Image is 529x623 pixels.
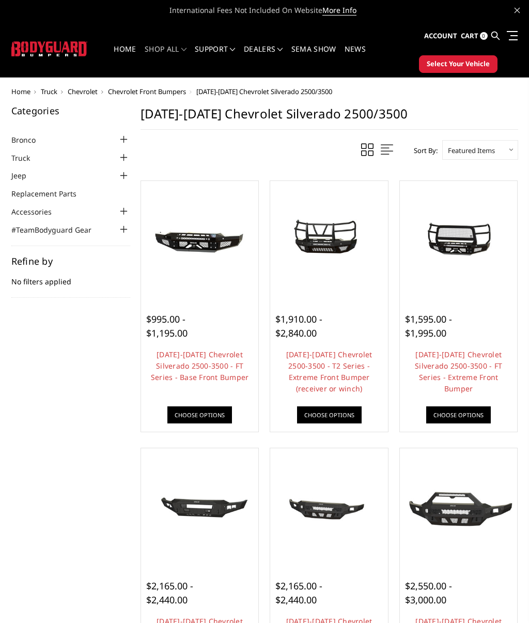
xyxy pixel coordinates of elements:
[144,476,256,538] img: 2020-2023 Chevrolet 2500-3500 - A2L Series - Base Front Bumper (Non Winch)
[461,31,478,40] span: Cart
[167,406,232,423] a: Choose Options
[11,224,104,235] a: #TeamBodyguard Gear
[427,59,490,69] span: Select Your Vehicle
[141,106,518,130] h1: [DATE]-[DATE] Chevrolet Silverado 2500/3500
[291,45,336,66] a: SEMA Show
[297,406,362,423] a: Choose Options
[11,256,130,298] div: No filters applied
[244,45,283,66] a: Dealers
[402,451,515,564] a: 2020-2023 Chevrolet 2500-3500 - Freedom Series - Sport Front Bumper (non-winch)
[405,313,452,339] span: $1,595.00 - $1,995.00
[144,215,256,265] img: 2020-2023 Chevrolet Silverado 2500-3500 - FT Series - Base Front Bumper
[11,188,89,199] a: Replacement Parts
[146,313,188,339] span: $995.00 - $1,195.00
[424,22,457,50] a: Account
[11,134,49,145] a: Bronco
[275,580,322,606] span: $2,165.00 - $2,440.00
[196,87,332,96] span: [DATE]-[DATE] Chevrolet Silverado 2500/3500
[144,451,256,564] a: 2020-2023 Chevrolet 2500-3500 - A2L Series - Base Front Bumper (Non Winch) 2020 Chevrolet HD - Av...
[114,45,136,66] a: Home
[275,313,322,339] span: $1,910.00 - $2,840.00
[405,580,452,606] span: $2,550.00 - $3,000.00
[480,32,488,40] span: 0
[108,87,186,96] a: Chevrolet Front Bumpers
[286,350,372,393] a: [DATE]-[DATE] Chevrolet 2500-3500 - T2 Series - Extreme Front Bumper (receiver or winch)
[11,106,130,115] h5: Categories
[461,22,488,50] a: Cart 0
[345,45,366,66] a: News
[415,350,502,393] a: [DATE]-[DATE] Chevrolet Silverado 2500-3500 - FT Series - Extreme Front Bumper
[424,31,457,40] span: Account
[273,214,385,266] img: 2020-2023 Chevrolet 2500-3500 - T2 Series - Extreme Front Bumper (receiver or winch)
[322,5,356,16] a: More Info
[402,184,515,296] a: 2020-2023 Chevrolet Silverado 2500-3500 - FT Series - Extreme Front Bumper 2020-2023 Chevrolet Si...
[68,87,98,96] a: Chevrolet
[195,45,236,66] a: Support
[151,350,249,382] a: [DATE]-[DATE] Chevrolet Silverado 2500-3500 - FT Series - Base Front Bumper
[402,481,515,532] img: 2020-2023 Chevrolet 2500-3500 - Freedom Series - Sport Front Bumper (non-winch)
[11,206,65,217] a: Accessories
[419,55,497,73] button: Select Your Vehicle
[146,580,193,606] span: $2,165.00 - $2,440.00
[11,170,39,181] a: Jeep
[11,256,130,266] h5: Refine by
[11,41,87,56] img: BODYGUARD BUMPERS
[426,406,491,423] a: Choose Options
[402,215,515,265] img: 2020-2023 Chevrolet Silverado 2500-3500 - FT Series - Extreme Front Bumper
[273,451,385,564] a: 2020-2023 Chevrolet 2500-3500 - Freedom Series - Base Front Bumper (non-winch) 2020-2023 Chevrole...
[408,143,438,158] label: Sort By:
[41,87,57,96] a: Truck
[145,45,186,66] a: shop all
[11,153,43,163] a: Truck
[144,184,256,296] a: 2020-2023 Chevrolet Silverado 2500-3500 - FT Series - Base Front Bumper 2020-2023 Chevrolet Silve...
[11,87,30,96] a: Home
[273,481,385,532] img: 2020-2023 Chevrolet 2500-3500 - Freedom Series - Base Front Bumper (non-winch)
[273,184,385,296] a: 2020-2023 Chevrolet 2500-3500 - T2 Series - Extreme Front Bumper (receiver or winch) 2020-2023 Ch...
